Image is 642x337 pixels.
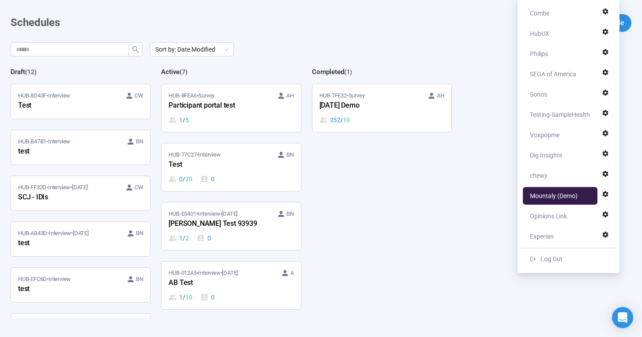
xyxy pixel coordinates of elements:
span: BN [286,210,294,218]
div: Open Intercom Messenger [612,307,633,328]
div: Test [18,100,115,112]
div: Testing-SampleHealth [530,106,590,124]
div: 0 [197,233,211,243]
span: search [132,46,139,53]
span: AH [286,91,294,100]
span: BN [286,150,294,159]
div: test [18,284,115,295]
div: Experian [530,228,554,245]
span: ( 1 ) [344,68,352,75]
span: Log Out [541,255,563,262]
a: HUB-E5401•Interview•[DATE] BN[PERSON_NAME] Test 939391 / 20 [161,202,300,250]
div: 1 [169,292,192,302]
span: HUB-B47B1 • Interview [18,137,70,146]
button: search [128,42,143,56]
span: / [183,115,185,125]
span: CW [135,91,143,100]
div: 1 [169,115,188,125]
span: HUB-8D43F • Interview [18,91,70,100]
div: chewy [530,167,548,184]
div: [PERSON_NAME] Test 93939 [169,218,266,230]
div: Philips [530,45,548,63]
span: HUB-7FE32 • Survey [319,91,365,100]
div: 1 [169,233,188,243]
span: ( 12 ) [25,68,37,75]
span: 20 [185,174,192,184]
h2: Active [161,68,180,76]
div: AB Test [169,277,266,289]
span: AH [437,91,444,100]
span: / [340,115,343,125]
span: 2 [185,233,189,243]
span: BN [136,229,143,238]
span: HUB-EFC6D • Interview [18,275,71,284]
h1: Schedules [11,15,60,31]
h2: Completed [312,68,344,76]
a: HUB-EFC6D•Interview BNtest [11,268,150,302]
div: Combe [530,4,549,22]
span: / [183,174,185,184]
span: HUB-FF32D • Interview • [18,183,88,192]
div: 252 [319,115,350,125]
time: [DATE] [222,270,238,276]
span: A [290,269,294,277]
a: HUB-FF32D•Interview•[DATE] CWSCJ - IDIs [11,176,150,210]
span: BN [136,137,143,146]
span: 5 [185,115,189,125]
div: 0 [200,292,214,302]
span: ( 7 ) [180,68,188,75]
span: 10 [185,292,192,302]
span: 10 [343,115,350,125]
div: Sonos [530,86,547,103]
div: test [18,238,115,249]
a: HUB-AB43D•Interview•[DATE] BNtest [11,222,150,256]
div: 0 [169,174,192,184]
span: HUB-AB43D • Interview • [18,229,89,238]
div: Opinions Link [530,207,567,225]
time: [DATE] [222,210,237,217]
a: HUB-B47B1•Interview BNtest [11,130,150,165]
span: Sort by: Date Modified [155,43,229,56]
span: HUB-012A5 • Interview • [169,269,238,277]
span: BN [136,275,143,284]
div: SEGA of America [530,65,576,83]
div: test [18,146,115,157]
a: HUB-77C27•Interview BNTest0 / 200 [161,143,300,191]
time: [DATE] [73,230,89,236]
div: Participant portal test [169,100,266,112]
a: HUB-8FEA6•Survey AHParticipant portal test1 / 5 [161,84,300,132]
div: Voxpopme [530,126,559,144]
div: Mountaly (Demo) [530,187,578,205]
h2: Draft [11,68,25,76]
div: 0 [200,174,214,184]
a: HUB-012A5•Interview•[DATE] AAB Test1 / 100 [161,262,300,309]
div: HubUX [530,25,549,42]
div: Test [169,159,266,171]
span: HUB-77C27 • Interview [169,150,220,159]
span: HUB-E5401 • Interview • [169,210,237,218]
a: HUB-7FE32•Survey AH[DATE] Demo252 / 10 [312,84,451,132]
div: Dig Insights [530,146,562,164]
span: CW [135,183,143,192]
a: HUB-8D43F•Interview CWTest [11,84,150,119]
span: HUB-8FEA6 • Survey [169,91,214,100]
div: SCJ - IDIs [18,192,115,203]
span: / [183,233,185,243]
time: [DATE] [72,184,88,191]
span: / [183,292,185,302]
div: [DATE] Demo [319,100,417,112]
